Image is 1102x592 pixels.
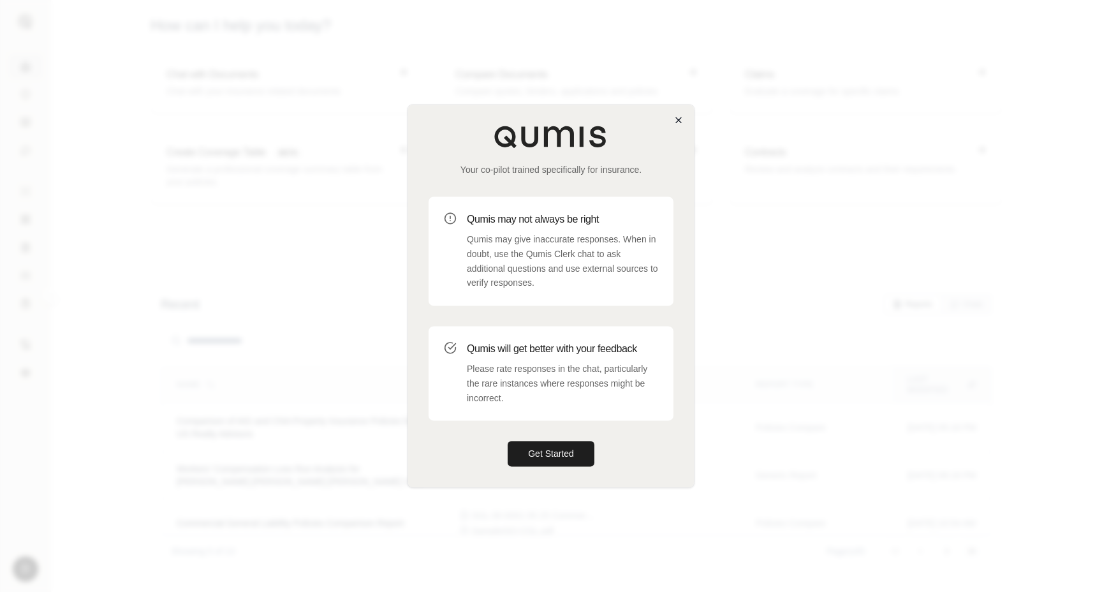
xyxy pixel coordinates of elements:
[467,232,658,290] p: Qumis may give inaccurate responses. When in doubt, use the Qumis Clerk chat to ask additional qu...
[467,212,658,227] h3: Qumis may not always be right
[429,163,673,176] p: Your co-pilot trained specifically for insurance.
[467,362,658,405] p: Please rate responses in the chat, particularly the rare instances where responses might be incor...
[494,125,608,148] img: Qumis Logo
[508,441,594,467] button: Get Started
[467,341,658,357] h3: Qumis will get better with your feedback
